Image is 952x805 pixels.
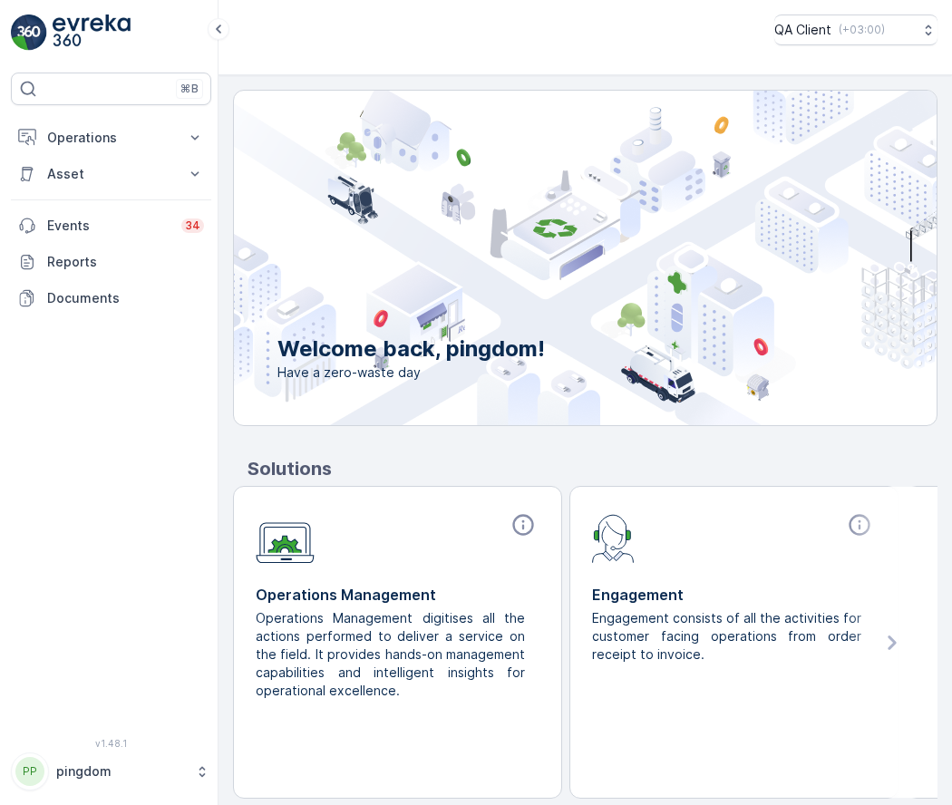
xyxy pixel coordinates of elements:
p: Welcome back, pingdom! [277,335,545,364]
img: city illustration [152,91,937,425]
img: logo [11,15,47,51]
a: Reports [11,244,211,280]
a: Events34 [11,208,211,244]
span: v 1.48.1 [11,738,211,749]
img: module-icon [592,512,635,563]
p: Asset [47,165,175,183]
p: Operations Management [256,584,539,606]
p: ⌘B [180,82,199,96]
button: Asset [11,156,211,192]
p: Reports [47,253,204,271]
img: module-icon [256,512,315,564]
p: Operations Management digitises all the actions performed to deliver a service on the field. It p... [256,609,525,700]
p: Documents [47,289,204,307]
a: Documents [11,280,211,316]
p: QA Client [774,21,831,39]
button: QA Client(+03:00) [774,15,937,45]
div: PP [15,757,44,786]
button: PPpingdom [11,752,211,790]
p: Solutions [248,455,937,482]
p: pingdom [56,762,186,781]
p: 34 [185,218,200,233]
p: Events [47,217,170,235]
p: ( +03:00 ) [839,23,885,37]
p: Engagement [592,584,876,606]
p: Engagement consists of all the activities for customer facing operations from order receipt to in... [592,609,861,664]
span: Have a zero-waste day [277,364,545,382]
img: logo_light-DOdMpM7g.png [53,15,131,51]
button: Operations [11,120,211,156]
p: Operations [47,129,175,147]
